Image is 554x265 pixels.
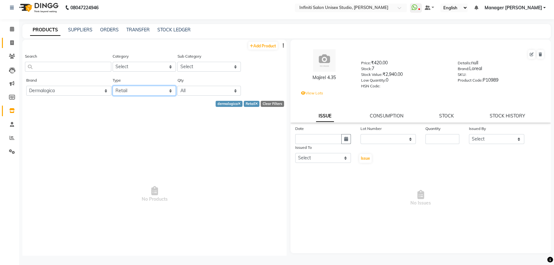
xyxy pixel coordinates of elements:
label: Category [113,53,129,59]
a: CONSUMPTION [370,113,403,119]
label: Details: [458,60,471,66]
div: 0 [361,77,448,86]
a: ORDERS [100,27,119,33]
label: Sub Category [177,53,201,59]
a: Add Product [248,42,278,50]
label: SKU: [458,72,466,77]
label: HSN Code: [361,83,380,89]
label: Quantity [425,126,440,132]
label: Product Code: [458,77,483,83]
label: Price: [361,60,371,66]
div: dermalogica [216,101,242,107]
span: No Issues [295,166,546,230]
label: View Lots [301,90,323,96]
label: Brand [26,77,37,83]
span: Issue [361,156,370,161]
label: Issued By [469,126,486,132]
label: Brand: [458,66,469,72]
label: Issued To [295,145,312,150]
label: Qty [177,77,183,83]
a: STOCK [439,113,454,119]
div: null [458,60,545,68]
label: Stock: [361,66,372,72]
label: Type [113,77,121,83]
label: Date [295,126,304,132]
a: SUPPLIERS [68,27,92,33]
div: Retail [244,101,260,107]
span: Manager [PERSON_NAME] [484,4,542,11]
div: Loreal [458,65,545,74]
input: Search by product name or code [25,62,111,72]
img: avatar [313,49,336,72]
a: PRODUCTS [30,24,60,36]
label: Stock Value: [361,72,383,77]
label: Lot Number [360,126,382,132]
div: Majirel 4.35 [297,74,352,81]
a: STOCK LEDGER [157,27,191,33]
div: ₹420.00 [361,60,448,68]
label: Low Quantity: [361,77,386,83]
div: P10989 [458,77,545,86]
a: TRANSFER [126,27,150,33]
a: ISSUE [316,110,334,122]
label: Search [25,53,37,59]
div: ₹2,940.00 [361,71,448,80]
div: Clear Filters [261,101,284,107]
a: STOCK HISTORY [490,113,525,119]
div: 7 [361,65,448,74]
button: Issue [359,154,372,163]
